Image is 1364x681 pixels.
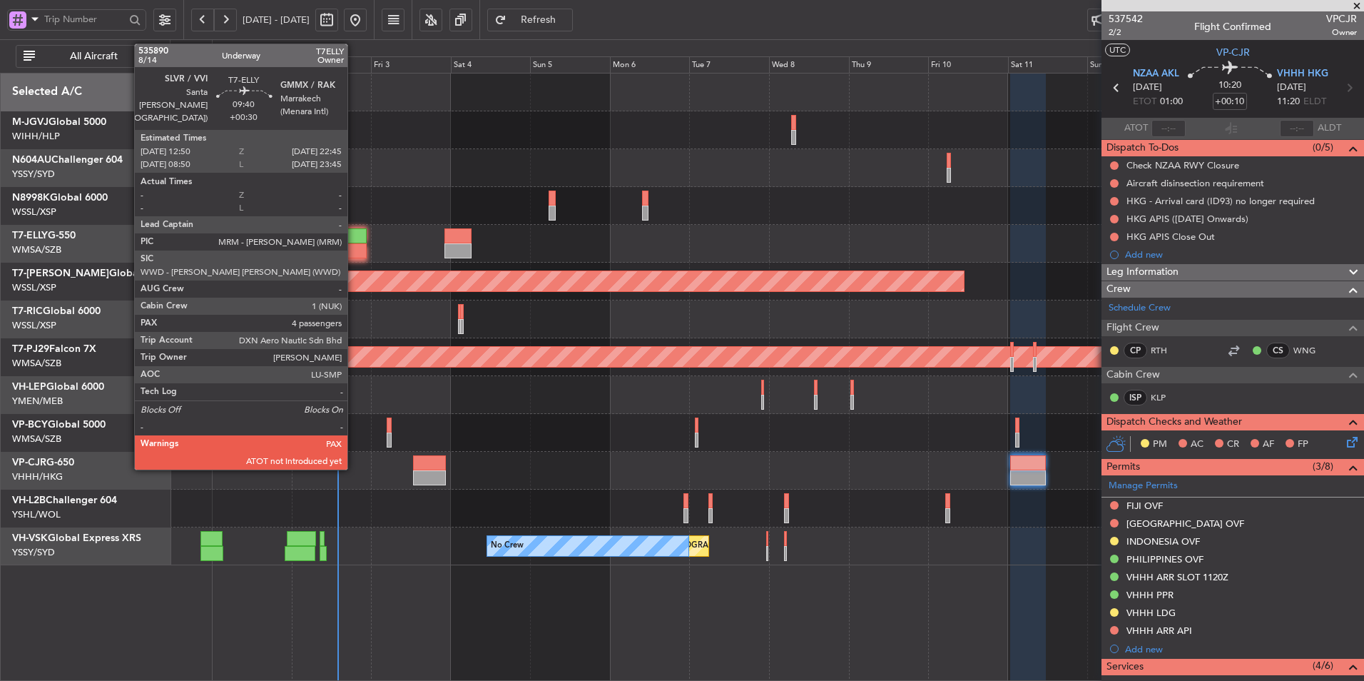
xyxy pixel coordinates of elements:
span: [DATE] [1277,81,1306,95]
span: Flight Crew [1106,320,1159,336]
span: VH-L2B [12,495,46,505]
div: Thu 9 [849,56,929,74]
input: --:-- [1151,120,1186,137]
a: WMSA/SZB [12,433,61,445]
span: [DATE] [1133,81,1162,95]
a: WSSL/XSP [12,206,56,218]
div: Check NZAA RWY Closure [1126,159,1239,171]
div: HKG APIS Close Out [1126,231,1215,243]
span: T7-RIC [12,306,43,316]
span: Refresh [509,15,568,25]
span: Services [1106,659,1144,675]
div: Add new [1125,248,1357,261]
a: T7-RICGlobal 6000 [12,306,101,316]
span: VPCJR [1326,11,1357,26]
div: Sun 12 [1087,56,1167,74]
a: YMEN/MEB [12,395,63,408]
div: No Crew [491,535,524,557]
div: Thu 2 [292,56,372,74]
div: Flight Confirmed [1194,19,1271,34]
a: M-JGVJGlobal 5000 [12,117,106,127]
a: WMSA/SZB [12,357,61,370]
a: T7-PJ29Falcon 7X [12,344,96,354]
div: FIJI OVF [1126,500,1163,512]
span: 2/2 [1109,26,1143,39]
span: 01:00 [1160,95,1183,109]
span: (4/6) [1313,658,1333,673]
div: Sun 5 [530,56,610,74]
div: [GEOGRAPHIC_DATA] OVF [1126,518,1244,530]
span: VH-VSK [12,533,48,543]
div: VHHH ARR API [1126,625,1192,637]
a: VH-VSKGlobal Express XRS [12,533,141,543]
div: Tue 7 [689,56,769,74]
div: Fri 10 [928,56,1008,74]
a: VP-BCYGlobal 5000 [12,420,106,430]
div: INDONESIA OVF [1126,535,1200,548]
span: Owner [1326,26,1357,39]
span: ALDT [1318,121,1341,136]
span: M-JGVJ [12,117,49,127]
span: ATOT [1124,121,1148,136]
div: Wed 1 [212,56,292,74]
span: VP-CJR [12,458,46,468]
span: ELDT [1303,95,1326,109]
div: VHHH LDG [1126,607,1176,619]
span: VP-CJR [1216,45,1250,60]
span: Dispatch Checks and Weather [1106,414,1242,430]
a: Schedule Crew [1109,301,1171,316]
div: Tue 30 [132,56,212,74]
a: YSSY/SYD [12,168,55,181]
span: VH-LEP [12,382,46,392]
a: WIHH/HLP [12,130,60,143]
a: T7-[PERSON_NAME]Global 7500 [12,268,167,278]
div: Fri 3 [371,56,451,74]
div: Mon 6 [610,56,690,74]
span: AF [1263,438,1274,452]
div: Wed 8 [769,56,849,74]
div: CP [1124,343,1147,358]
a: WMSA/SZB [12,243,61,256]
span: VP-BCY [12,420,48,430]
span: 10:20 [1218,79,1241,93]
span: ETOT [1133,95,1156,109]
span: T7-ELLY [12,231,48,241]
span: T7-[PERSON_NAME] [12,268,109,278]
span: N8998K [12,193,50,203]
a: VH-L2BChallenger 604 [12,495,117,505]
span: N604AU [12,155,51,165]
div: PHILIPPINES OVF [1126,553,1203,565]
span: 537542 [1109,11,1143,26]
span: AC [1191,438,1203,452]
div: CS [1266,343,1290,358]
button: UTC [1105,44,1130,56]
span: Cabin Crew [1106,367,1160,383]
span: 11:20 [1277,95,1300,109]
span: VHHH HKG [1277,67,1328,81]
div: HKG - Arrival card (ID93) no longer required [1126,195,1315,207]
a: RTH [1151,344,1183,357]
div: Sat 11 [1008,56,1088,74]
span: Crew [1106,281,1131,298]
a: N8998KGlobal 6000 [12,193,108,203]
a: T7-ELLYG-550 [12,231,76,241]
div: HKG APIS ([DATE] Onwards) [1126,213,1248,225]
a: YSSY/SYD [12,546,55,559]
div: [DATE] [215,42,239,54]
div: Aircraft disinsection requirement [1126,177,1264,189]
a: VHHH/HKG [12,470,63,483]
span: FP [1298,438,1308,452]
a: KLP [1151,391,1183,404]
span: T7-PJ29 [12,344,49,354]
a: YSHL/WOL [12,508,61,521]
a: WNG [1293,344,1325,357]
div: Add new [1125,643,1357,655]
a: N604AUChallenger 604 [12,155,123,165]
a: VP-CJRG-650 [12,458,74,468]
button: All Aircraft [16,45,155,68]
span: [DATE] - [DATE] [243,14,310,26]
input: Trip Number [44,9,125,30]
a: VH-LEPGlobal 6000 [12,382,104,392]
span: PM [1153,438,1167,452]
a: Manage Permits [1109,479,1178,493]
